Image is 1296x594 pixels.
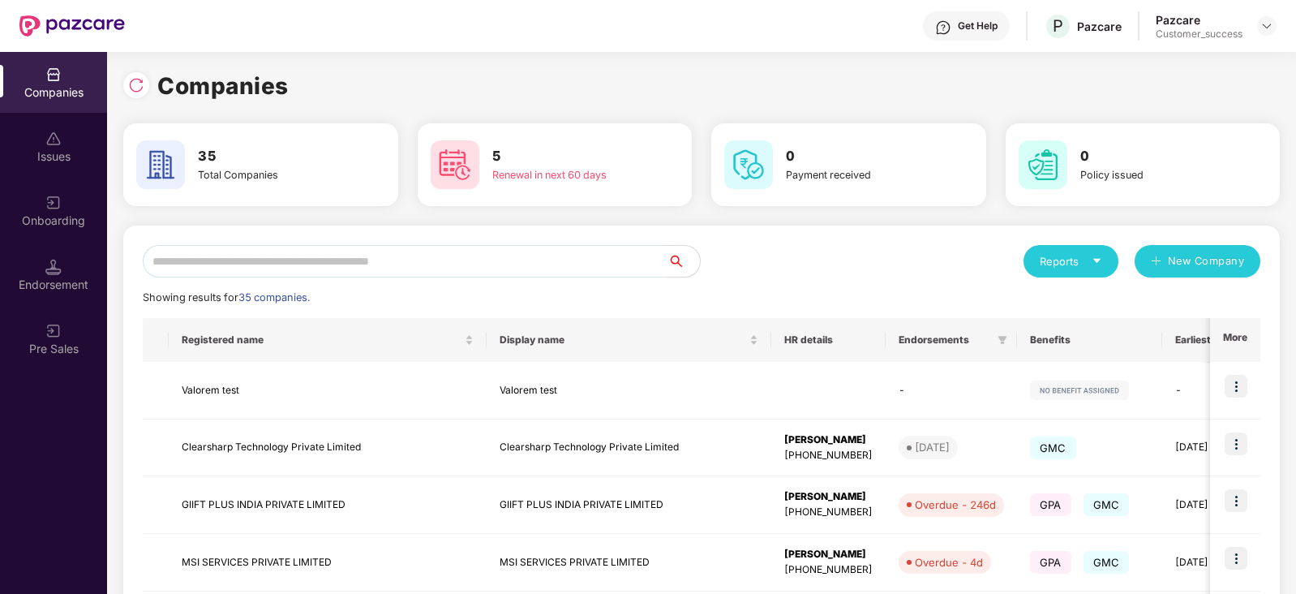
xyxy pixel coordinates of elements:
[667,255,700,268] span: search
[1168,253,1245,269] span: New Company
[169,420,487,477] td: Clearsharp Technology Private Limited
[45,195,62,211] img: svg+xml;base64,PHN2ZyB3aWR0aD0iMjAiIGhlaWdodD0iMjAiIHZpZXdCb3g9IjAgMCAyMCAyMCIgZmlsbD0ibm9uZSIgeG...
[784,505,873,520] div: [PHONE_NUMBER]
[1162,362,1267,420] td: -
[45,131,62,147] img: svg+xml;base64,PHN2ZyBpZD0iSXNzdWVzX2Rpc2FibGVkIiB4bWxucz0iaHR0cDovL3d3dy53My5vcmcvMjAwMC9zdmciIH...
[1053,16,1063,36] span: P
[1151,256,1161,269] span: plus
[487,534,771,592] td: MSI SERVICES PRIVATE LIMITED
[1084,551,1130,574] span: GMC
[169,362,487,420] td: Valorem test
[1225,433,1247,455] img: icon
[771,318,886,362] th: HR details
[1017,318,1162,362] th: Benefits
[45,323,62,339] img: svg+xml;base64,PHN2ZyB3aWR0aD0iMjAiIGhlaWdodD0iMjAiIHZpZXdCb3g9IjAgMCAyMCAyMCIgZmlsbD0ibm9uZSIgeG...
[724,140,773,189] img: svg+xml;base64,PHN2ZyB4bWxucz0iaHR0cDovL3d3dy53My5vcmcvMjAwMC9zdmciIHdpZHRoPSI2MCIgaGVpZ2h0PSI2MC...
[198,167,337,183] div: Total Companies
[1084,493,1130,516] span: GMC
[182,334,461,346] span: Registered name
[786,146,925,167] h3: 0
[1080,146,1220,167] h3: 0
[667,245,701,278] button: search
[786,167,925,183] div: Payment received
[998,335,1007,345] span: filter
[487,420,771,477] td: Clearsharp Technology Private Limited
[136,140,185,189] img: svg+xml;base64,PHN2ZyB4bWxucz0iaHR0cDovL3d3dy53My5vcmcvMjAwMC9zdmciIHdpZHRoPSI2MCIgaGVpZ2h0PSI2MC...
[784,433,873,448] div: [PERSON_NAME]
[487,318,771,362] th: Display name
[1030,381,1129,400] img: svg+xml;base64,PHN2ZyB4bWxucz0iaHR0cDovL3d3dy53My5vcmcvMjAwMC9zdmciIHdpZHRoPSIxMjIiIGhlaWdodD0iMj...
[143,291,310,303] span: Showing results for
[169,318,487,362] th: Registered name
[45,67,62,83] img: svg+xml;base64,PHN2ZyBpZD0iQ29tcGFuaWVzIiB4bWxucz0iaHR0cDovL3d3dy53My5vcmcvMjAwMC9zdmciIHdpZHRoPS...
[899,334,991,346] span: Endorsements
[1092,256,1102,266] span: caret-down
[1040,253,1102,269] div: Reports
[45,259,62,275] img: svg+xml;base64,PHN2ZyB3aWR0aD0iMTQuNSIgaGVpZ2h0PSIxNC41IiB2aWV3Qm94PSIwIDAgMTYgMTYiIGZpbGw9Im5vbm...
[431,140,479,189] img: svg+xml;base64,PHN2ZyB4bWxucz0iaHR0cDovL3d3dy53My5vcmcvMjAwMC9zdmciIHdpZHRoPSI2MCIgaGVpZ2h0PSI2MC...
[1030,493,1071,516] span: GPA
[169,476,487,534] td: GIIFT PLUS INDIA PRIVATE LIMITED
[784,489,873,505] div: [PERSON_NAME]
[915,554,983,570] div: Overdue - 4d
[19,15,125,37] img: New Pazcare Logo
[886,362,1017,420] td: -
[994,330,1011,350] span: filter
[1225,375,1247,398] img: icon
[1030,551,1071,574] span: GPA
[1210,318,1260,362] th: More
[1019,140,1067,189] img: svg+xml;base64,PHN2ZyB4bWxucz0iaHR0cDovL3d3dy53My5vcmcvMjAwMC9zdmciIHdpZHRoPSI2MCIgaGVpZ2h0PSI2MC...
[1156,28,1242,41] div: Customer_success
[1162,476,1267,534] td: [DATE]
[169,534,487,592] td: MSI SERVICES PRIVATE LIMITED
[915,497,996,513] div: Overdue - 246d
[238,291,310,303] span: 35 companies.
[958,19,998,32] div: Get Help
[935,19,951,36] img: svg+xml;base64,PHN2ZyBpZD0iSGVscC0zMngzMiIgeG1sbnM9Imh0dHA6Ly93d3cudzMub3JnLzIwMDAvc3ZnIiB3aWR0aD...
[784,562,873,578] div: [PHONE_NUMBER]
[1162,318,1267,362] th: Earliest Renewal
[1080,167,1220,183] div: Policy issued
[157,68,289,104] h1: Companies
[1225,489,1247,512] img: icon
[500,334,746,346] span: Display name
[198,146,337,167] h3: 35
[487,476,771,534] td: GIIFT PLUS INDIA PRIVATE LIMITED
[1260,19,1273,32] img: svg+xml;base64,PHN2ZyBpZD0iRHJvcGRvd24tMzJ4MzIiIHhtbG5zPSJodHRwOi8vd3d3LnczLm9yZy8yMDAwL3N2ZyIgd2...
[487,362,771,420] td: Valorem test
[492,146,632,167] h3: 5
[1156,12,1242,28] div: Pazcare
[784,547,873,562] div: [PERSON_NAME]
[1162,534,1267,592] td: [DATE]
[784,448,873,463] div: [PHONE_NUMBER]
[1077,19,1122,34] div: Pazcare
[915,439,950,455] div: [DATE]
[492,167,632,183] div: Renewal in next 60 days
[1135,245,1260,278] button: plusNew Company
[128,77,144,93] img: svg+xml;base64,PHN2ZyBpZD0iUmVsb2FkLTMyeDMyIiB4bWxucz0iaHR0cDovL3d3dy53My5vcmcvMjAwMC9zdmciIHdpZH...
[1162,420,1267,477] td: [DATE]
[1225,547,1247,570] img: icon
[1030,437,1076,459] span: GMC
